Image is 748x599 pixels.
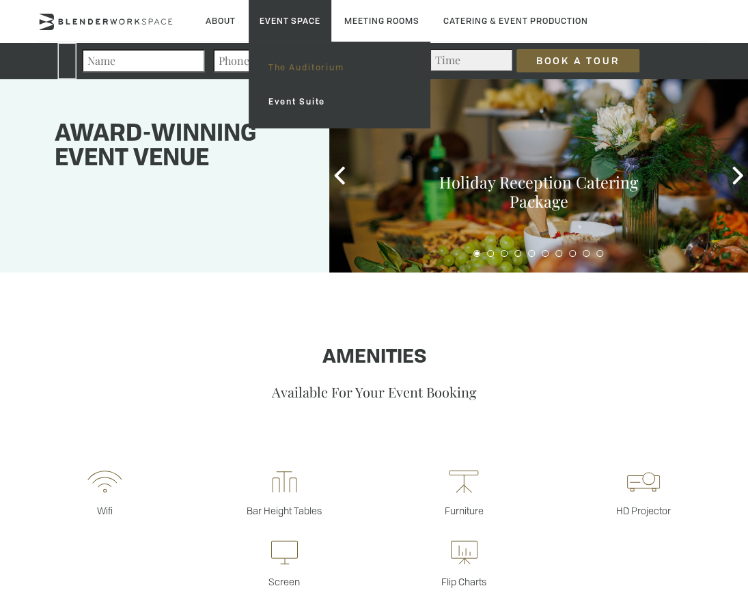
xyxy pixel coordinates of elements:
p: Furniture [374,504,554,517]
input: Book a Tour [516,49,639,72]
a: Holiday Reception Catering Package [439,171,638,212]
p: HD Projector [553,504,733,517]
p: Screen [195,575,374,588]
input: Name [82,49,205,72]
input: Phone Number [213,49,336,72]
p: Flip Charts [374,575,554,588]
h1: Award-winning event venue [55,122,295,171]
a: The Auditorium [258,51,421,85]
p: Bar Height Tables [195,504,374,517]
p: Wifi [15,504,195,517]
a: Event Suite [258,85,421,119]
